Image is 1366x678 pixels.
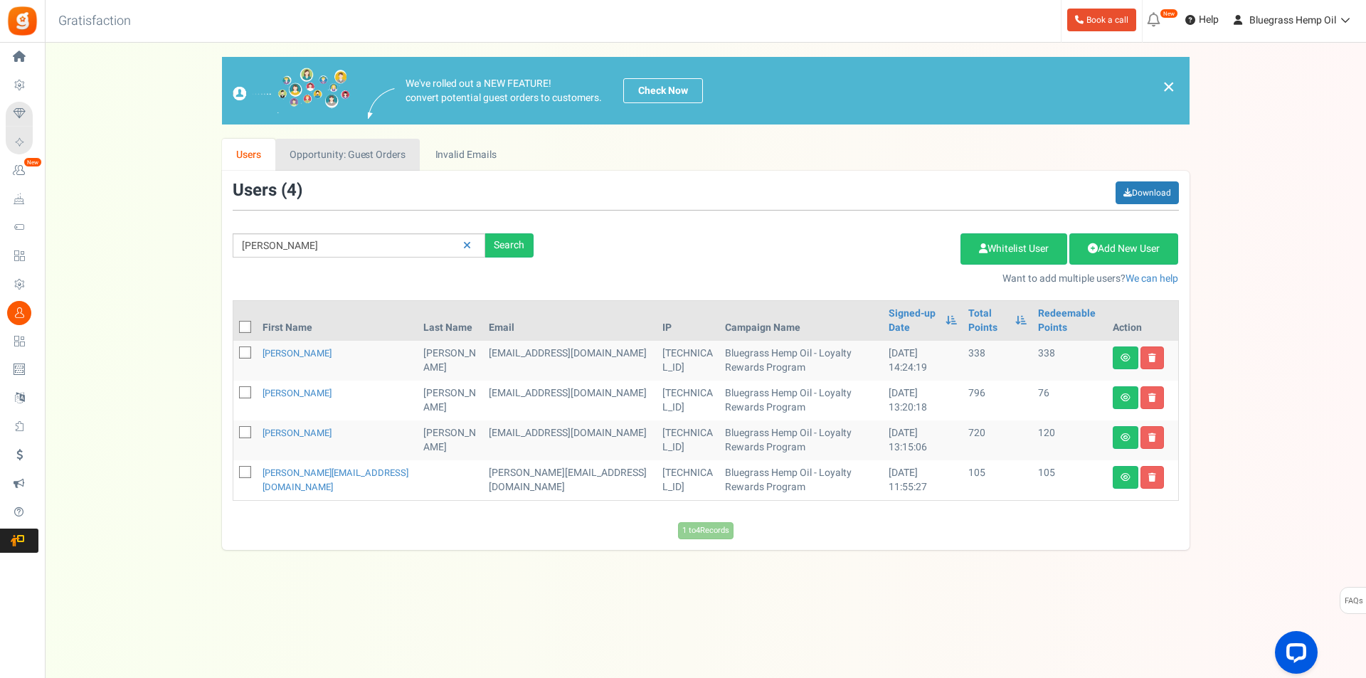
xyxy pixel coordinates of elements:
[963,381,1032,420] td: 796
[418,420,484,460] td: [PERSON_NAME]
[1126,271,1178,286] a: We can help
[43,7,147,36] h3: Gratisfaction
[257,301,418,341] th: First Name
[883,420,963,460] td: [DATE] 13:15:06
[483,301,656,341] th: Email
[1107,301,1178,341] th: Action
[456,233,478,258] a: Reset
[657,381,720,420] td: [TECHNICAL_ID]
[263,466,408,494] a: [PERSON_NAME][EMAIL_ADDRESS][DOMAIN_NAME]
[719,381,883,420] td: Bluegrass Hemp Oil - Loyalty Rewards Program
[1163,78,1175,95] a: ×
[222,139,276,171] a: Users
[1121,393,1131,402] i: View details
[719,460,883,500] td: Bluegrass Hemp Oil - Loyalty Rewards Program
[418,341,484,381] td: [PERSON_NAME]
[1067,9,1136,31] a: Book a call
[1160,9,1178,18] em: New
[719,301,883,341] th: Campaign Name
[719,420,883,460] td: Bluegrass Hemp Oil - Loyalty Rewards Program
[1121,473,1131,482] i: View details
[1116,181,1179,204] a: Download
[719,341,883,381] td: Bluegrass Hemp Oil - Loyalty Rewards Program
[1032,381,1107,420] td: 76
[1148,393,1156,402] i: Delete user
[287,178,297,203] span: 4
[1121,433,1131,442] i: View details
[657,301,720,341] th: IP
[1032,460,1107,500] td: 105
[1344,588,1363,615] span: FAQs
[657,341,720,381] td: [TECHNICAL_ID]
[1032,341,1107,381] td: 338
[963,341,1032,381] td: 338
[485,233,534,258] div: Search
[883,460,963,500] td: [DATE] 11:55:27
[263,386,332,400] a: [PERSON_NAME]
[233,68,350,114] img: images
[960,233,1067,265] a: Whitelist User
[6,5,38,37] img: Gratisfaction
[1195,13,1219,27] span: Help
[1148,433,1156,442] i: Delete user
[657,460,720,500] td: [TECHNICAL_ID]
[883,341,963,381] td: [DATE] 14:24:19
[1249,13,1336,28] span: Bluegrass Hemp Oil
[483,460,656,500] td: customer
[883,381,963,420] td: [DATE] 13:20:18
[1148,354,1156,362] i: Delete user
[483,381,656,420] td: customer
[1038,307,1101,335] a: Redeemable Points
[968,307,1007,335] a: Total Points
[483,420,656,460] td: customer
[6,159,38,183] a: New
[23,157,42,167] em: New
[406,77,602,105] p: We've rolled out a NEW FEATURE! convert potential guest orders to customers.
[1121,354,1131,362] i: View details
[657,420,720,460] td: [TECHNICAL_ID]
[1032,420,1107,460] td: 120
[233,181,302,200] h3: Users ( )
[1148,473,1156,482] i: Delete user
[623,78,703,103] a: Check Now
[555,272,1179,286] p: Want to add multiple users?
[233,233,485,258] input: Search by email or name
[483,341,656,381] td: subscriber
[263,426,332,440] a: [PERSON_NAME]
[275,139,420,171] a: Opportunity: Guest Orders
[420,139,511,171] a: Invalid Emails
[418,301,484,341] th: Last Name
[263,346,332,360] a: [PERSON_NAME]
[1069,233,1178,265] a: Add New User
[963,460,1032,500] td: 105
[418,381,484,420] td: [PERSON_NAME]
[368,88,395,119] img: images
[1180,9,1224,31] a: Help
[889,307,938,335] a: Signed-up Date
[963,420,1032,460] td: 720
